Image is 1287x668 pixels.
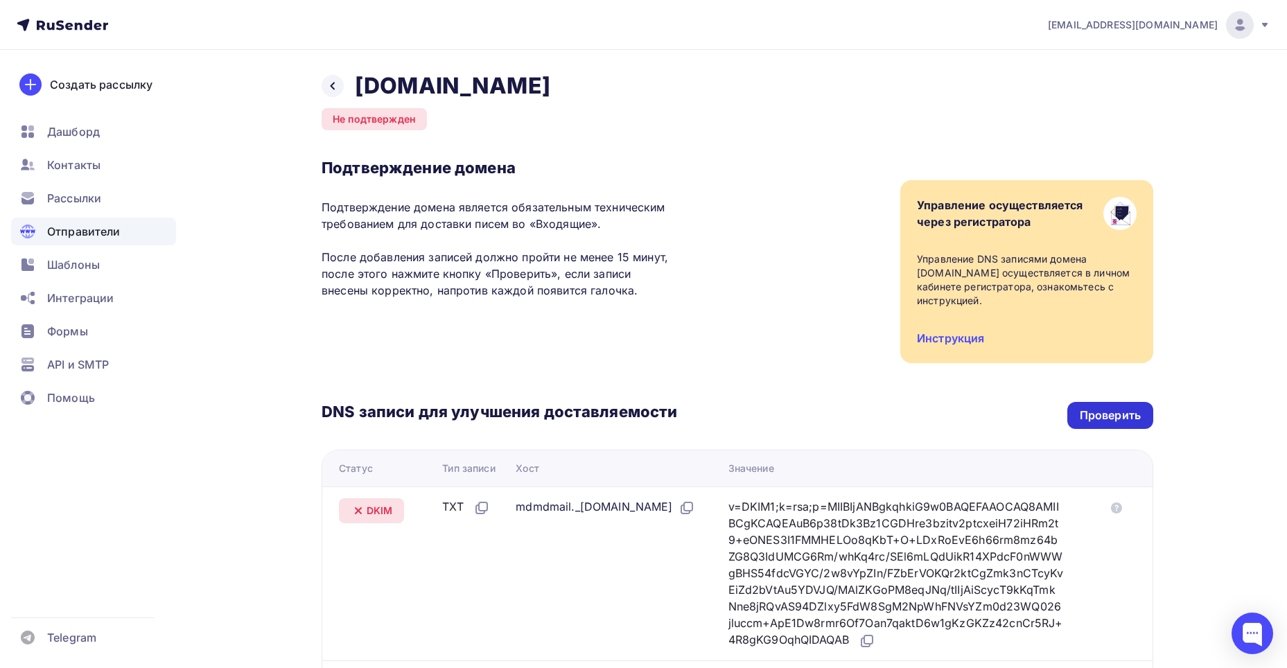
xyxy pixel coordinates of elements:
a: Шаблоны [11,251,176,279]
div: Управление осуществляется через регистратора [917,197,1083,230]
span: Отправители [47,223,121,240]
div: mdmdmail._[DOMAIN_NAME] [516,498,694,516]
span: Рассылки [47,190,101,206]
a: Отправители [11,218,176,245]
a: Формы [11,317,176,345]
p: Подтверждение домена является обязательным техническим требованием для доставки писем во «Входящи... [322,199,677,299]
h2: [DOMAIN_NAME] [355,72,550,100]
span: API и SMTP [47,356,109,373]
a: [EMAIL_ADDRESS][DOMAIN_NAME] [1048,11,1270,39]
span: Помощь [47,389,95,406]
span: DKIM [367,504,393,518]
div: TXT [442,498,489,516]
span: Формы [47,323,88,340]
span: Контакты [47,157,100,173]
span: [EMAIL_ADDRESS][DOMAIN_NAME] [1048,18,1218,32]
div: Создать рассылку [50,76,152,93]
div: Тип записи [442,462,495,475]
div: Хост [516,462,539,475]
h3: DNS записи для улучшения доставляемости [322,402,677,424]
div: Не подтвержден [322,108,427,130]
div: v=DKIM1;k=rsa;p=MIIBIjANBgkqhkiG9w0BAQEFAAOCAQ8AMIIBCgKCAQEAuB6p38tDk3Bz1CGDHre3bzitv2ptcxeiH72iH... [728,498,1064,649]
a: Рассылки [11,184,176,212]
span: Шаблоны [47,256,100,273]
span: Дашборд [47,123,100,140]
div: Проверить [1080,407,1141,423]
div: Управление DNS записями домена [DOMAIN_NAME] осуществляется в личном кабинете регистратора, ознак... [917,252,1137,308]
span: Интеграции [47,290,114,306]
div: Статус [339,462,373,475]
a: Контакты [11,151,176,179]
span: Telegram [47,629,96,646]
h3: Подтверждение домена [322,158,677,177]
a: Дашборд [11,118,176,146]
a: Инструкция [917,331,984,345]
div: Значение [728,462,774,475]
